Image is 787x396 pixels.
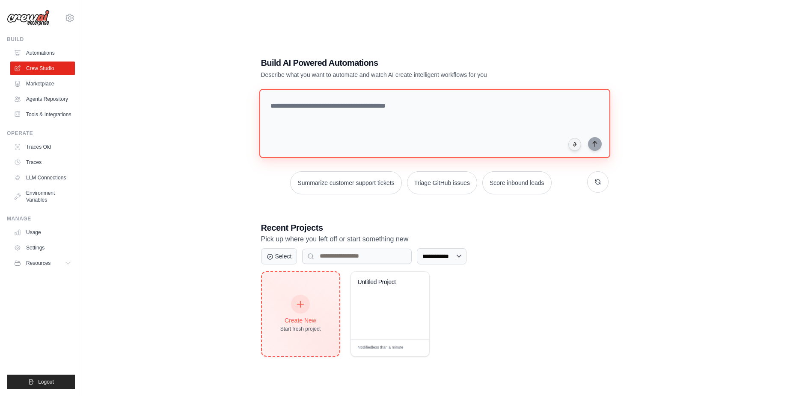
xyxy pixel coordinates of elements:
[10,256,75,270] button: Resources
[10,241,75,255] a: Settings
[7,36,75,43] div: Build
[280,326,321,332] div: Start fresh project
[38,378,54,385] span: Logout
[261,222,609,234] h3: Recent Projects
[744,355,787,396] iframe: Chat Widget
[568,138,581,151] button: Click to speak your automation idea
[290,171,401,194] button: Summarize customer support tickets
[261,234,609,245] p: Pick up where you left off or start something new
[409,345,416,351] span: Edit
[10,155,75,169] a: Traces
[407,171,477,194] button: Triage GitHub issues
[7,130,75,137] div: Operate
[10,186,75,207] a: Environment Variables
[358,345,404,351] span: Modified less than a minute
[280,316,321,325] div: Create New
[587,171,609,193] button: Get new suggestions
[10,62,75,75] a: Crew Studio
[10,171,75,185] a: LLM Connections
[358,279,410,286] div: Untitled Project
[261,70,549,79] p: Describe what you want to automate and watch AI create intelligent workflows for you
[7,375,75,389] button: Logout
[7,215,75,222] div: Manage
[261,248,297,264] button: Select
[10,108,75,121] a: Tools & Integrations
[482,171,552,194] button: Score inbound leads
[10,77,75,91] a: Marketplace
[10,46,75,60] a: Automations
[10,226,75,239] a: Usage
[10,92,75,106] a: Agents Repository
[7,10,50,26] img: Logo
[26,260,50,267] span: Resources
[261,57,549,69] h1: Build AI Powered Automations
[10,140,75,154] a: Traces Old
